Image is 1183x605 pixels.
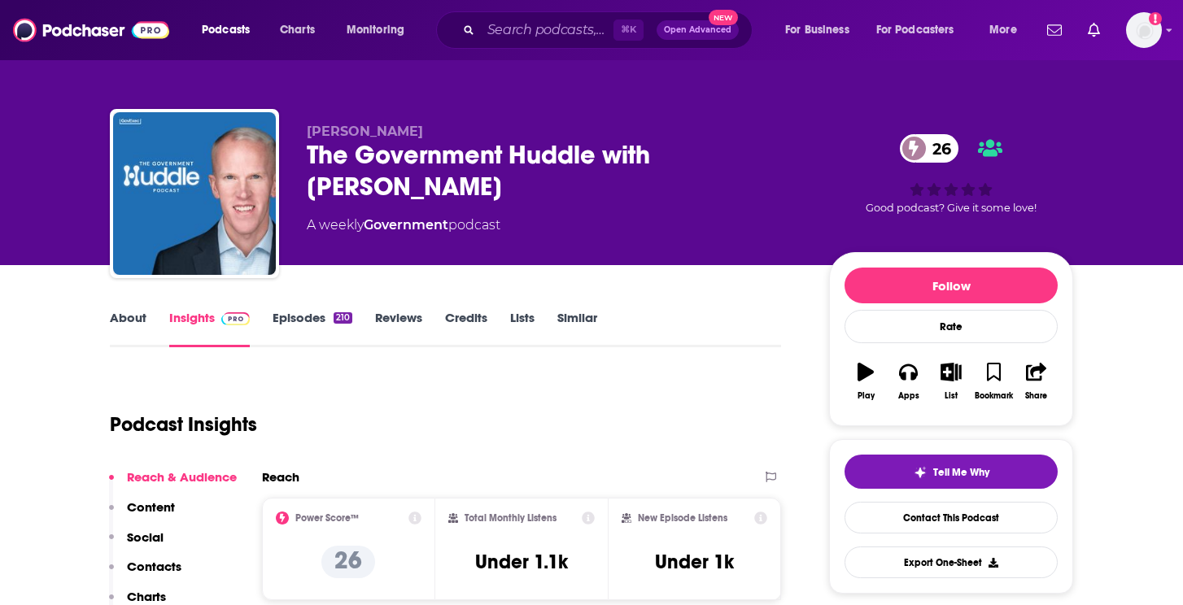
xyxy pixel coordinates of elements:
div: Bookmark [975,391,1013,401]
span: Logged in as RobinBectel [1126,12,1162,48]
button: open menu [866,17,978,43]
h3: Under 1.1k [475,550,568,574]
button: Content [109,499,175,529]
div: List [945,391,958,401]
button: open menu [978,17,1037,43]
img: tell me why sparkle [914,466,927,479]
input: Search podcasts, credits, & more... [481,17,613,43]
div: Play [858,391,875,401]
a: Government [364,217,448,233]
span: Good podcast? Give it some love! [866,202,1037,214]
button: Share [1015,352,1058,411]
button: Play [845,352,887,411]
a: Contact This Podcast [845,502,1058,533]
span: [PERSON_NAME] [307,124,423,139]
div: 210 [334,312,352,324]
p: 26 [321,546,375,578]
span: Tell Me Why [933,466,989,479]
div: Share [1025,391,1047,401]
div: Rate [845,310,1058,343]
span: For Business [785,19,849,41]
a: InsightsPodchaser Pro [169,310,250,347]
img: Podchaser Pro [221,312,250,325]
a: Charts [269,17,325,43]
h3: Under 1k [655,550,734,574]
a: Similar [557,310,597,347]
button: Export One-Sheet [845,546,1058,578]
button: Apps [887,352,929,411]
button: Show profile menu [1126,12,1162,48]
div: 26Good podcast? Give it some love! [829,124,1073,224]
a: Episodes210 [273,310,352,347]
span: Charts [280,19,315,41]
img: The Government Huddle with Brian Chidester [113,112,276,275]
a: Credits [445,310,487,347]
button: Contacts [109,559,181,589]
span: For Podcasters [876,19,954,41]
button: List [930,352,972,411]
img: Podchaser - Follow, Share and Rate Podcasts [13,15,169,46]
p: Contacts [127,559,181,574]
p: Social [127,529,164,545]
span: ⌘ K [613,20,644,41]
button: Social [109,529,164,559]
div: Apps [898,391,919,401]
div: Search podcasts, credits, & more... [452,11,768,49]
span: More [989,19,1017,41]
button: open menu [774,17,870,43]
button: tell me why sparkleTell Me Why [845,455,1058,489]
h1: Podcast Insights [110,412,257,437]
a: Reviews [375,310,422,347]
a: Lists [510,310,535,347]
svg: Add a profile image [1149,12,1162,25]
button: open menu [335,17,426,43]
h2: Total Monthly Listens [465,512,557,524]
span: Open Advanced [664,26,731,34]
img: User Profile [1126,12,1162,48]
span: Podcasts [202,19,250,41]
a: About [110,310,146,347]
a: Show notifications dropdown [1081,16,1107,44]
span: New [709,10,738,25]
div: A weekly podcast [307,215,500,235]
button: Bookmark [972,352,1015,411]
a: 26 [900,134,959,163]
p: Content [127,499,175,515]
h2: Reach [262,469,299,485]
button: open menu [190,17,271,43]
h2: Power Score™ [295,512,359,524]
span: Monitoring [347,19,404,41]
button: Follow [845,268,1058,303]
a: Show notifications dropdown [1041,16,1068,44]
button: Open AdvancedNew [657,20,739,40]
span: 26 [916,134,959,163]
h2: New Episode Listens [638,512,727,524]
p: Charts [127,589,166,604]
p: Reach & Audience [127,469,237,485]
button: Reach & Audience [109,469,237,499]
